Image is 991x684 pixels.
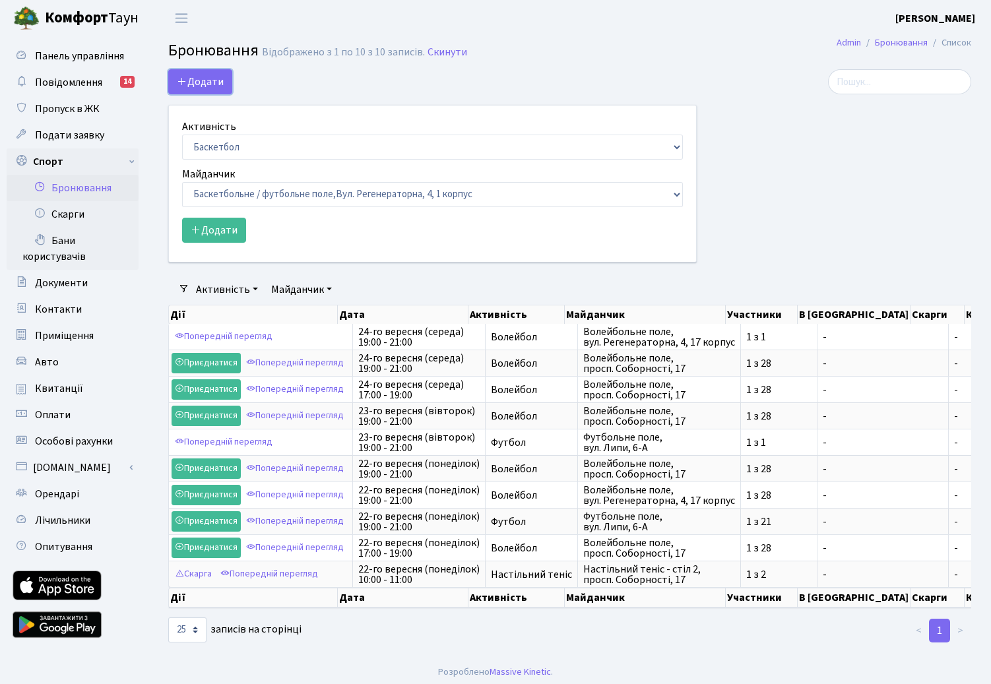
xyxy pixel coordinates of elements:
button: Переключити навігацію [165,7,198,29]
a: Скинути [428,46,467,59]
span: Повідомлення [35,75,102,90]
span: Подати заявку [35,128,104,142]
span: Волейбольне поле, вул. Регенераторна, 4, 17 корпус [583,326,735,348]
span: 1 з 21 [746,516,812,527]
span: Квитанції [35,381,83,396]
span: 1 з 28 [746,358,812,369]
a: Спорт [7,148,139,175]
span: Волейбол [491,464,572,474]
span: Волейбольне поле, просп. Соборності, 17 [583,458,735,480]
span: Волейбольне поле, просп. Соборності, 17 [583,353,735,374]
a: Попередній перегляд [172,326,276,347]
input: Пошук... [828,69,971,94]
a: Подати заявку [7,122,139,148]
span: 23-го вересня (вівторок) 19:00 - 21:00 [358,406,480,427]
label: Активність [182,119,236,135]
span: 1 з 1 [746,332,812,342]
span: 22-го вересня (понеділок) 17:00 - 19:00 [358,538,480,559]
span: Панель управління [35,49,124,63]
span: Волейбол [491,358,572,369]
a: Приміщення [7,323,139,349]
a: Квитанції [7,375,139,402]
a: Орендарі [7,481,139,507]
a: [DOMAIN_NAME] [7,454,139,481]
span: Волейбольне поле, просп. Соборності, 17 [583,406,735,427]
span: - [823,411,943,421]
span: 1 з 1 [746,437,812,448]
div: Відображено з 1 по 10 з 10 записів. [262,46,425,59]
a: Скарги [7,201,139,228]
th: Активність [468,588,565,607]
span: Настільний теніс - стіл 2, просп. Соборності, 17 [583,564,735,585]
span: - [823,437,943,448]
span: 22-го вересня (понеділок) 19:00 - 21:00 [358,458,480,480]
a: Оплати [7,402,139,428]
b: Комфорт [45,7,108,28]
a: Активність [191,278,263,301]
span: Футбольне поле, вул. Липи, 6-А [583,432,735,453]
a: Лічильники [7,507,139,534]
span: 1 з 2 [746,569,812,580]
span: Волейбол [491,543,572,553]
span: - [823,543,943,553]
div: Розроблено . [438,665,553,679]
label: записів на сторінці [168,617,302,642]
span: Волейбольне поле, просп. Соборності, 17 [583,379,735,400]
th: Скарги [911,305,965,324]
span: - [823,464,943,474]
span: 24-го вересня (середа) 17:00 - 19:00 [358,379,480,400]
span: - [823,332,943,342]
th: Активність [468,305,565,324]
th: Майданчик [565,305,726,324]
span: - [823,385,943,395]
a: Приєднатися [172,511,241,532]
span: Футбол [491,437,572,448]
span: Волейбольне поле, вул. Регенераторна, 4, 17 корпус [583,485,735,506]
label: Майданчик [182,166,235,182]
th: Дії [169,305,338,324]
span: Орендарі [35,487,79,501]
a: Попередній перегляд [217,564,321,584]
a: Приєднатися [172,538,241,558]
a: Попередній перегляд [243,458,347,479]
span: Опитування [35,540,92,554]
img: logo.png [13,5,40,32]
span: Волейбол [491,332,572,342]
a: Приєднатися [172,458,241,479]
span: 22-го вересня (понеділок) 19:00 - 21:00 [358,511,480,532]
th: Дії [169,588,338,607]
span: Оплати [35,408,71,422]
a: Попередній перегляд [172,432,276,452]
span: 1 з 28 [746,464,812,474]
span: 1 з 28 [746,411,812,421]
th: Дата [338,305,468,324]
li: Список [928,36,971,50]
span: Приміщення [35,328,94,343]
span: 23-го вересня (вівторок) 19:00 - 21:00 [358,432,480,453]
span: Волейбольне поле, просп. Соборності, 17 [583,538,735,559]
th: Скарги [911,588,965,607]
a: Панель управління [7,43,139,69]
a: Контакти [7,296,139,323]
span: 24-го вересня (середа) 19:00 - 21:00 [358,326,480,348]
a: Попередній перегляд [243,511,347,532]
th: В [GEOGRAPHIC_DATA] [798,305,911,324]
th: Участники [726,588,798,607]
a: Опитування [7,534,139,560]
a: Попередній перегляд [243,353,347,373]
a: Приєднатися [172,353,241,373]
th: Участники [726,305,798,324]
a: Приєднатися [172,379,241,400]
span: - [823,516,943,527]
a: Попередній перегляд [243,379,347,400]
a: Особові рахунки [7,428,139,454]
a: Приєднатися [172,406,241,426]
a: Документи [7,270,139,296]
a: Авто [7,349,139,375]
span: Документи [35,276,88,290]
th: Майданчик [565,588,726,607]
span: Пропуск в ЖК [35,102,100,116]
a: Бронювання [7,175,139,201]
a: [PERSON_NAME] [895,11,975,26]
span: Футбольне поле, вул. Липи, 6-А [583,511,735,532]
